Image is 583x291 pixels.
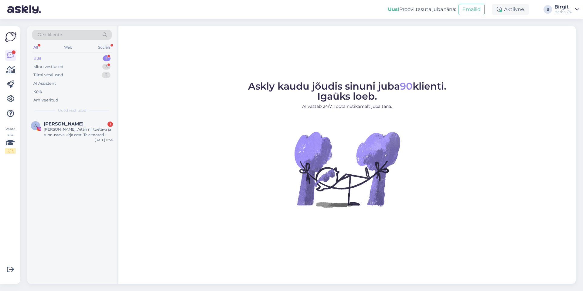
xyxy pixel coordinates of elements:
[459,4,485,15] button: Emailid
[400,80,413,92] span: 90
[58,108,86,113] span: Uued vestlused
[32,43,39,51] div: All
[554,9,573,14] div: Hatha OÜ
[33,72,63,78] div: Tiimi vestlused
[388,6,399,12] b: Uus!
[33,89,42,95] div: Kõik
[248,80,446,102] span: Askly kaudu jõudis sinuni juba klienti. Igaüks loeb.
[34,123,37,128] span: A
[44,127,113,138] div: [PERSON_NAME]! Aitäh nii toetava ja tunnustava kirja eest! Teie tooted tunduvad esialgsel vaatel ...
[95,138,113,142] div: [DATE] 11:54
[5,126,16,154] div: Vaata siia
[38,32,62,38] span: Otsi kliente
[33,55,41,61] div: Uus
[554,5,573,9] div: Birgit
[492,4,529,15] div: Aktiivne
[107,122,113,127] div: 1
[63,43,73,51] div: Web
[33,80,56,87] div: AI Assistent
[33,64,63,70] div: Minu vestlused
[544,5,552,14] div: B
[33,97,58,103] div: Arhiveeritud
[554,5,579,14] a: BirgitHatha OÜ
[388,6,456,13] div: Proovi tasuta juba täna:
[5,148,16,154] div: 2 / 3
[292,115,402,224] img: No Chat active
[248,103,446,110] p: AI vastab 24/7. Tööta nutikamalt juba täna.
[102,64,111,70] div: 5
[103,55,111,61] div: 1
[102,72,111,78] div: 0
[5,31,16,43] img: Askly Logo
[44,121,84,127] span: Anu Luts
[97,43,112,51] div: Socials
